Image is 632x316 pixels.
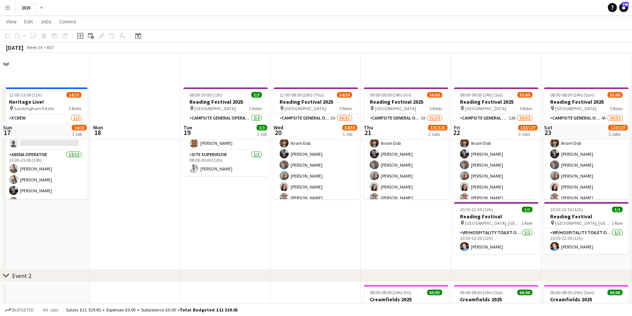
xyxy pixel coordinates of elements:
app-job-card: 10:30-22:30 (12h)1/1Reading Festival [GEOGRAPHIC_DATA], [GEOGRAPHIC_DATA]1 RoleVIP/Hospitality To... [544,202,629,254]
span: Week 34 [25,44,44,50]
app-job-card: 10:30-22:30 (12h)1/1Reading Festival [GEOGRAPHIC_DATA], [GEOGRAPHIC_DATA]1 RoleVIP/Hospitality To... [454,202,538,254]
span: Edit [24,18,33,25]
span: 08:00-08:00 (24h) (Sun) [550,92,594,98]
app-job-card: 12:00-08:00 (20h) (Thu)54/59Reading Festival 2025 [GEOGRAPHIC_DATA]5 RolesCampsite General Operat... [274,87,358,199]
span: 08:00-08:00 (24h) (Fri) [370,92,411,98]
app-card-role: Site Supervisor1/108:00-20:00 (12h)[PERSON_NAME] [183,150,268,176]
span: 9 Roles [610,303,623,308]
app-card-role: VIP/Hospitality Toilet Operative1/110:30-22:30 (12h)[PERSON_NAME] [544,229,629,254]
app-card-role: VIP/Hospitality Toilet Operative1/110:30-22:30 (12h)[PERSON_NAME] [454,229,538,254]
app-card-role: X Crew1/212:00-23:00 (11h)[PERSON_NAME] [3,114,88,150]
div: 2 Jobs [428,131,447,137]
span: 08:00-20:00 (12h) [189,92,222,98]
app-job-card: 08:00-08:00 (24h) (Fri)56/60Reading Festival 2025 [GEOGRAPHIC_DATA]5 RolesCampsite General Operat... [364,87,448,199]
span: View [6,18,17,25]
span: 122/127 [608,125,628,130]
span: 122/127 [518,125,538,130]
span: [GEOGRAPHIC_DATA] [375,106,416,111]
span: All jobs [42,307,60,313]
h3: Creamfields 2025 [454,296,538,303]
span: Comms [59,18,76,25]
span: 55/60 [607,92,623,98]
span: 1/1 [522,207,532,212]
span: 08:00-08:00 (24h) (Sat) [460,92,503,98]
span: Jobs [40,18,52,25]
span: 06:00-08:00 (26h) (Sat) [460,290,503,295]
app-job-card: 12:00-23:00 (11h)14/15Heritage Live! Sandringham Estate3 RolesX Crew1/212:00-23:00 (11h)[PERSON_N... [3,87,88,199]
h3: Reading Festival 2025 [454,98,538,105]
span: 9 Roles [520,303,532,308]
span: [GEOGRAPHIC_DATA] [194,106,236,111]
span: 54/59 [337,92,352,98]
app-job-card: 08:00-08:00 (24h) (Sun)55/60Reading Festival 2025 [GEOGRAPHIC_DATA]5 RolesCampsite General Operat... [544,87,629,199]
button: 2025 [15,0,37,15]
a: View [3,17,20,26]
div: Event 2 [12,272,31,279]
span: 5 Roles [339,106,352,111]
span: 21 [363,128,373,137]
div: 3 Jobs [609,131,627,137]
span: 3/3 [257,125,267,130]
span: 55/60 [517,92,532,98]
h3: Reading Festival 2025 [274,98,358,105]
span: 3/3 [251,92,262,98]
span: Sandringham Estate [14,106,54,111]
span: 54/59 [342,125,357,130]
a: Comms [56,17,79,26]
h3: Reading Festival 2025 [183,98,268,105]
h3: Reading Festival [544,213,629,220]
span: 17 [2,128,12,137]
span: 2 Roles [249,106,262,111]
h3: Heritage Live! [3,98,88,105]
span: [GEOGRAPHIC_DATA] [375,303,416,308]
span: 08:00-08:00 (24h) (Fri) [370,290,411,295]
div: 1 Job [257,131,267,137]
div: Salary £11 519.65 + Expenses £0.00 + Subsistence £0.00 = [66,307,238,313]
span: 1 Role [521,220,532,226]
span: 12:00-08:00 (20h) (Thu) [280,92,324,98]
span: Sun [3,124,12,131]
span: 14/15 [66,92,81,98]
span: 10:30-22:30 (12h) [550,207,583,212]
div: BST [47,44,54,50]
a: 740 [619,3,628,12]
span: Fri [454,124,460,131]
h3: Reading Festival 2025 [364,98,448,105]
span: Mon [93,124,103,131]
span: Total Budgeted £11 519.65 [180,307,238,313]
span: 65/65 [427,290,442,295]
span: 1 Role [612,220,623,226]
span: 19 [182,128,192,137]
span: 56/60 [427,92,442,98]
span: 12:00-23:00 (11h) [9,92,42,98]
span: 14/15 [72,125,87,130]
div: 1 Job [72,131,86,137]
h3: Reading Festival [454,213,538,220]
span: 20 [272,128,283,137]
app-job-card: 08:00-08:00 (24h) (Sat)55/60Reading Festival 2025 [GEOGRAPHIC_DATA]5 RolesCampsite General Operat... [454,87,538,199]
div: [DATE] [6,44,23,51]
span: Sat [544,124,552,131]
h3: Creamfields 2025 [544,296,629,303]
span: 10:30-22:30 (12h) [460,207,493,212]
span: 5 Roles [610,106,623,111]
h3: Creamfields 2025 [364,296,448,303]
a: Jobs [37,17,55,26]
span: 06:00-08:00 (26h) (Sun) [550,290,594,295]
span: 5 Roles [520,106,532,111]
a: Edit [21,17,36,26]
span: [GEOGRAPHIC_DATA] [465,303,506,308]
span: [GEOGRAPHIC_DATA] [555,106,597,111]
span: 3 Roles [69,106,81,111]
span: 23 [543,128,552,137]
span: Budgeted [12,307,34,313]
span: 740 [622,2,629,7]
span: [GEOGRAPHIC_DATA] [284,106,326,111]
div: 08:00-20:00 (12h)3/3Reading Festival 2025 [GEOGRAPHIC_DATA]2 RolesCampsite General Operative2/208... [183,87,268,176]
span: 121/125 [428,125,447,130]
span: 66/66 [607,290,623,295]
